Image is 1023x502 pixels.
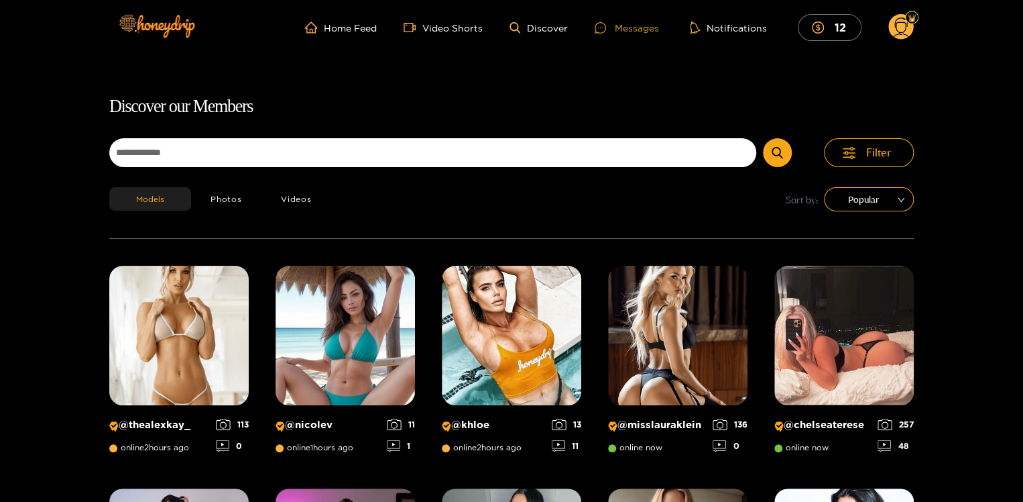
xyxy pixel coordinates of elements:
[305,21,377,34] a: Home Feed
[261,187,331,211] button: Videos
[216,440,249,452] div: 0
[109,93,914,121] h1: Discover our Members
[786,192,819,207] span: Sort by:
[608,419,706,432] p: @ misslauraklein
[109,419,209,432] p: @ thealexkay_
[824,138,914,167] button: Filter
[109,443,189,452] span: online 2 hours ago
[824,187,914,211] div: sort
[387,440,415,452] div: 1
[686,21,771,34] button: Notifications
[608,443,662,452] span: online now
[552,440,581,452] div: 11
[832,20,847,34] mark: 12
[216,419,249,430] div: 113
[552,419,581,430] div: 13
[774,266,914,462] a: Creator Profile Image: chelseaterese@chelseatereseonline now25748
[608,266,747,462] a: Creator Profile Image: misslauraklein@misslaurakleinonline now1360
[276,266,415,462] a: Creator Profile Image: nicolev@nicolevonline1hours ago111
[713,419,747,430] div: 136
[812,21,831,34] span: dollar
[442,419,545,432] p: @ khloe
[387,419,415,430] div: 11
[595,20,659,36] div: Messages
[798,14,861,40] button: 12
[908,14,916,22] img: Fan Level
[608,266,747,405] img: Creator Profile Image: misslauraklein
[774,443,829,452] span: online now
[191,187,261,211] button: Photos
[109,266,249,462] a: Creator Profile Image: thealexkay_@thealexkay_online2hours ago1130
[509,22,568,34] a: Discover
[774,419,871,432] p: @ chelseaterese
[305,21,324,34] span: home
[713,440,747,452] div: 0
[774,266,914,405] img: Creator Profile Image: chelseaterese
[763,138,792,167] button: Submit Search
[276,266,415,405] img: Creator Profile Image: nicolev
[442,443,522,452] span: online 2 hours ago
[404,21,422,34] span: video-camera
[866,145,892,160] span: Filter
[109,187,191,211] button: Models
[276,443,353,452] span: online 1 hours ago
[276,419,380,432] p: @ nicolev
[834,189,904,209] span: Popular
[109,266,249,405] img: Creator Profile Image: thealexkay_
[878,440,914,452] div: 48
[442,266,581,462] a: Creator Profile Image: khloe@khloeonline2hours ago1311
[442,266,581,405] img: Creator Profile Image: khloe
[404,21,483,34] a: Video Shorts
[878,419,914,430] div: 257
